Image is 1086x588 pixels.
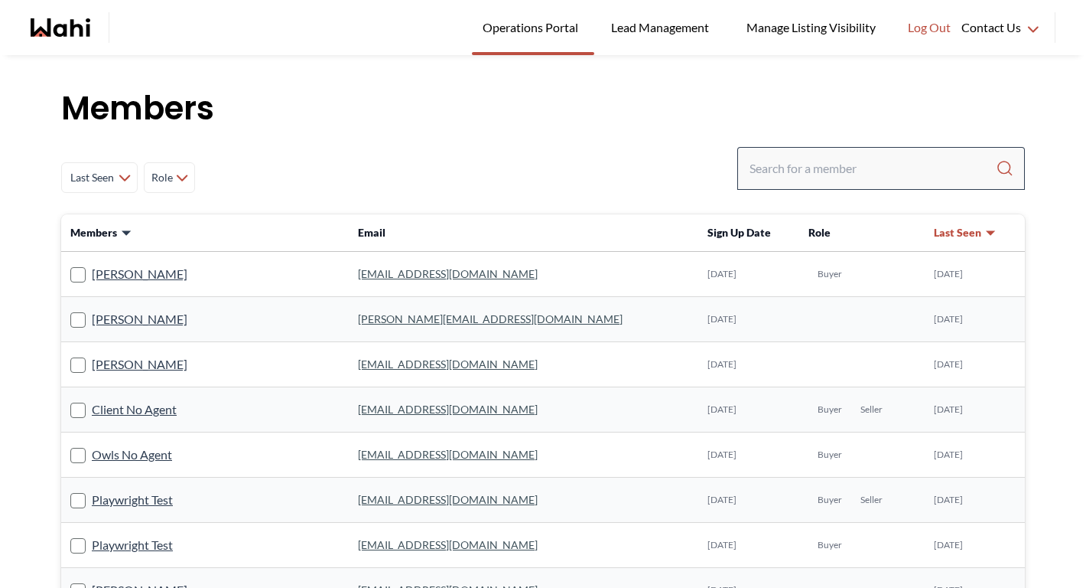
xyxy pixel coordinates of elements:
[698,342,799,387] td: [DATE]
[860,494,883,506] span: Seller
[934,225,981,240] span: Last Seen
[358,358,538,371] a: [EMAIL_ADDRESS][DOMAIN_NAME]
[925,252,1025,297] td: [DATE]
[92,354,187,374] a: [PERSON_NAME]
[92,309,187,329] a: [PERSON_NAME]
[483,18,584,38] span: Operations Portal
[358,312,623,325] a: [PERSON_NAME][EMAIL_ADDRESS][DOMAIN_NAME]
[707,226,771,239] span: Sign Up Date
[818,539,842,551] span: Buyer
[358,226,385,239] span: Email
[934,225,997,240] button: Last Seen
[818,449,842,461] span: Buyer
[925,387,1025,433] td: [DATE]
[358,403,538,416] a: [EMAIL_ADDRESS][DOMAIN_NAME]
[925,297,1025,342] td: [DATE]
[818,494,842,506] span: Buyer
[698,297,799,342] td: [DATE]
[31,18,90,37] a: Wahi homepage
[742,18,880,38] span: Manage Listing Visibility
[61,86,1025,132] h1: Members
[698,433,799,478] td: [DATE]
[70,225,117,240] span: Members
[749,155,996,182] input: Search input
[70,225,132,240] button: Members
[698,387,799,433] td: [DATE]
[908,18,951,38] span: Log Out
[698,252,799,297] td: [DATE]
[92,490,173,510] a: Playwright Test
[925,523,1025,568] td: [DATE]
[698,523,799,568] td: [DATE]
[818,268,842,280] span: Buyer
[860,403,883,416] span: Seller
[358,267,538,280] a: [EMAIL_ADDRESS][DOMAIN_NAME]
[68,164,115,191] span: Last Seen
[925,433,1025,478] td: [DATE]
[808,226,831,239] span: Role
[92,535,173,555] a: Playwright Test
[925,478,1025,523] td: [DATE]
[358,538,538,551] a: [EMAIL_ADDRESS][DOMAIN_NAME]
[92,445,172,465] a: Owls No Agent
[611,18,714,38] span: Lead Management
[818,403,842,416] span: Buyer
[92,264,187,284] a: [PERSON_NAME]
[698,478,799,523] td: [DATE]
[151,164,173,191] span: Role
[92,400,177,420] a: Client No Agent
[358,448,538,461] a: [EMAIL_ADDRESS][DOMAIN_NAME]
[925,342,1025,387] td: [DATE]
[358,493,538,506] a: [EMAIL_ADDRESS][DOMAIN_NAME]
